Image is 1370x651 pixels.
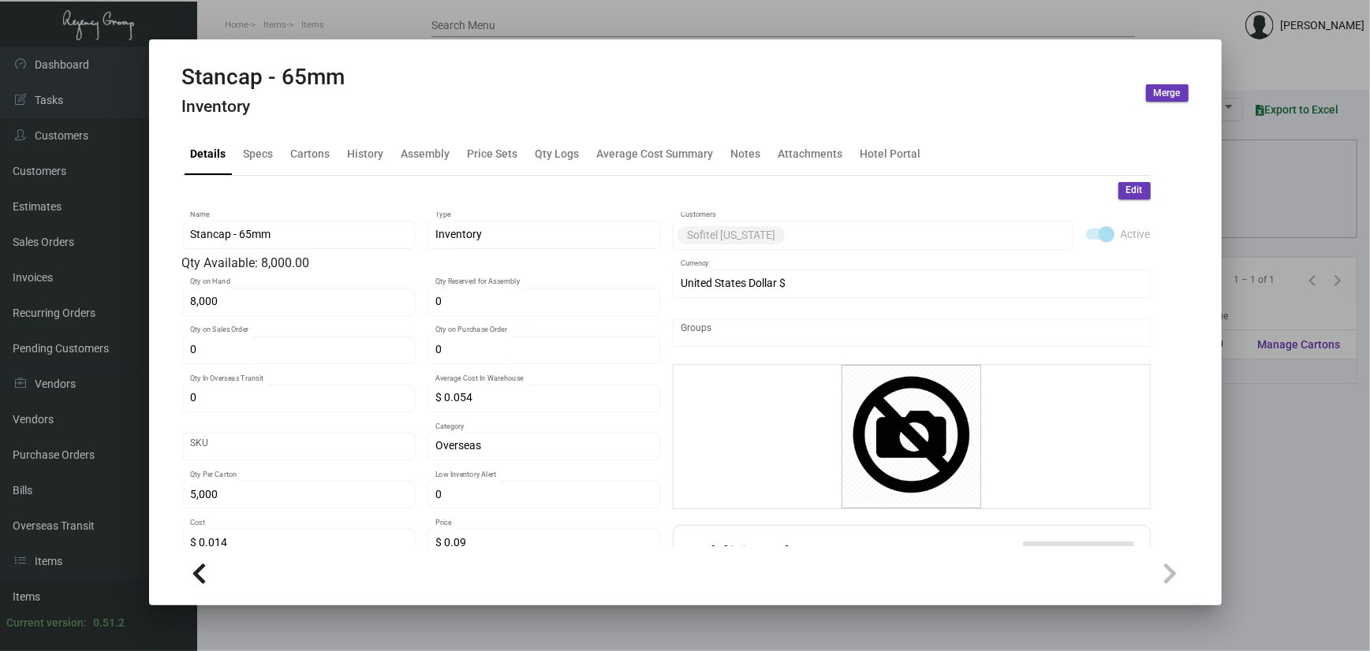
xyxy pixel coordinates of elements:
button: Merge [1146,84,1189,102]
button: Edit [1118,182,1151,199]
button: Add Additional Fee [1023,541,1134,570]
input: Add new.. [681,326,1142,339]
div: Details [191,145,226,162]
div: Specs [244,145,274,162]
div: Cartons [291,145,330,162]
span: Merge [1154,87,1181,100]
div: Assembly [401,145,450,162]
div: Price Sets [468,145,518,162]
div: 0.51.2 [93,615,125,631]
span: Active [1121,225,1151,244]
h2: Additional Fees [689,541,842,570]
div: Current version: [6,615,87,631]
div: Qty Available: 8,000.00 [182,254,660,273]
h2: Stancap - 65mm [182,64,345,91]
div: History [348,145,384,162]
h4: Inventory [182,97,345,117]
mat-chip: Sofitel [US_STATE] [678,226,785,244]
div: Notes [731,145,761,162]
div: Average Cost Summary [597,145,714,162]
span: Edit [1126,184,1143,197]
input: Add new.. [788,229,1065,241]
div: Hotel Portal [860,145,921,162]
div: Qty Logs [536,145,580,162]
div: Attachments [778,145,843,162]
